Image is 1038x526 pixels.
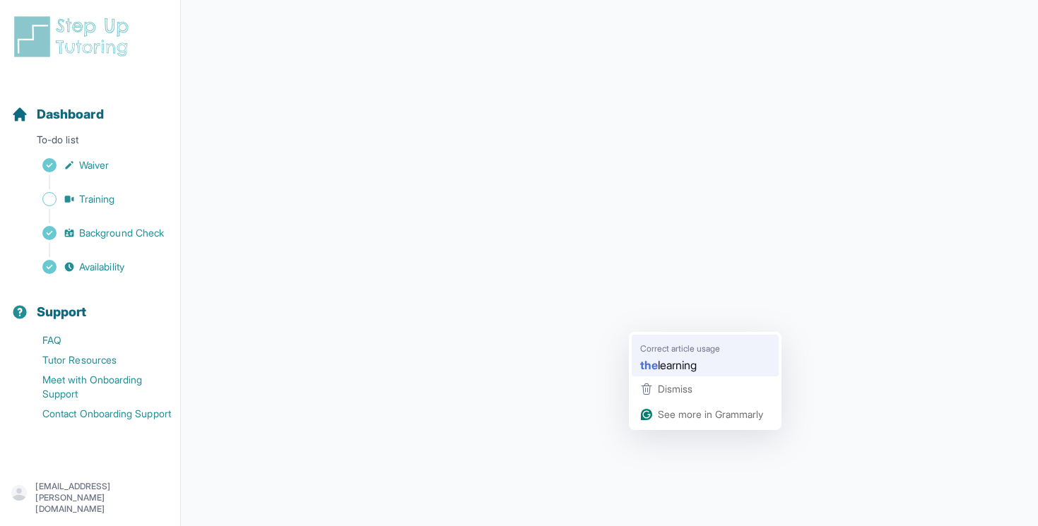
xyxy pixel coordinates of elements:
span: Training [79,192,115,206]
button: Dashboard [6,82,175,130]
a: Tutor Resources [11,350,180,370]
a: Dashboard [11,104,104,124]
button: Support [6,280,175,328]
span: Waiver [79,158,109,172]
a: FAQ [11,330,180,350]
a: Contact Onboarding Support [11,404,180,424]
a: Training [11,189,180,209]
span: Support [37,302,87,322]
p: To-do list [6,133,175,153]
a: Background Check [11,223,180,243]
span: Dashboard [37,104,104,124]
span: Background Check [79,226,164,240]
p: [EMAIL_ADDRESS][PERSON_NAME][DOMAIN_NAME] [35,481,169,515]
a: Meet with Onboarding Support [11,370,180,404]
button: [EMAIL_ADDRESS][PERSON_NAME][DOMAIN_NAME] [11,481,169,515]
a: Waiver [11,155,180,175]
img: logo [11,14,137,59]
span: Availability [79,260,124,274]
a: Availability [11,257,180,277]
